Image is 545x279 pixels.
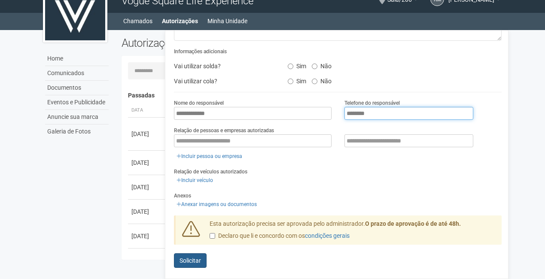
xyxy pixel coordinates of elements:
[45,81,109,95] a: Documentos
[344,99,400,107] label: Telefone do responsável
[131,158,163,167] div: [DATE]
[288,79,293,84] input: Sim
[207,15,247,27] a: Minha Unidade
[312,64,317,69] input: Não
[174,168,247,176] label: Relação de veículos autorizados
[131,130,163,138] div: [DATE]
[174,176,216,185] a: Incluir veículo
[122,36,305,49] h2: Autorizações
[167,75,281,88] div: Vai utilizar cola?
[123,15,152,27] a: Chamados
[312,79,317,84] input: Não
[131,183,163,191] div: [DATE]
[305,232,350,239] a: condições gerais
[131,207,163,216] div: [DATE]
[312,60,332,70] label: Não
[128,92,496,99] h4: Passadas
[210,232,350,240] label: Declaro que li e concordo com os
[174,127,274,134] label: Relação de pessoas e empresas autorizadas
[174,48,227,55] label: Informações adicionais
[45,95,109,110] a: Eventos e Publicidade
[174,192,191,200] label: Anexos
[174,253,207,268] button: Solicitar
[180,257,201,264] span: Solicitar
[288,60,306,70] label: Sim
[288,64,293,69] input: Sim
[312,75,332,85] label: Não
[128,103,167,118] th: Data
[174,99,224,107] label: Nome do responsável
[45,52,109,66] a: Home
[167,60,281,73] div: Vai utilizar solda?
[162,15,198,27] a: Autorizações
[131,232,163,240] div: [DATE]
[174,152,245,161] a: Incluir pessoa ou empresa
[45,124,109,139] a: Galeria de Fotos
[210,233,215,239] input: Declaro que li e concordo com oscondições gerais
[45,66,109,81] a: Comunicados
[288,75,306,85] label: Sim
[174,200,259,209] a: Anexar imagens ou documentos
[203,220,502,245] div: Esta autorização precisa ser aprovada pelo administrador.
[365,220,461,227] strong: O prazo de aprovação é de até 48h.
[45,110,109,124] a: Anuncie sua marca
